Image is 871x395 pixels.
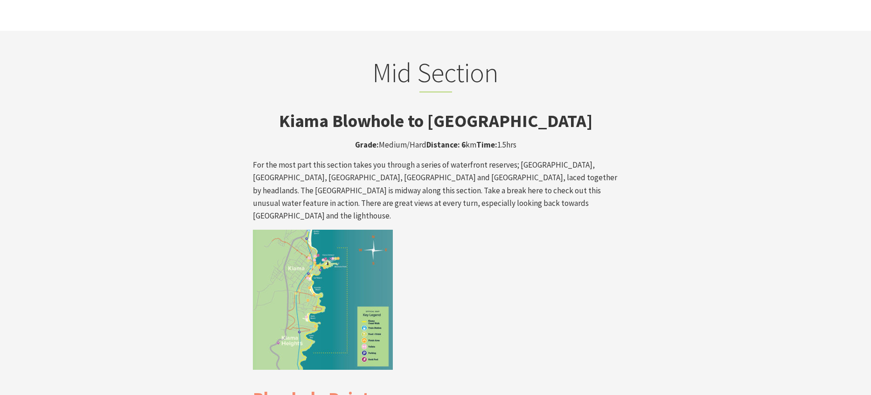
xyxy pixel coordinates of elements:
p: Medium/Hard km 1.5hrs [253,139,619,151]
img: Kiama Coast Walk Mid Section [253,230,393,370]
strong: Distance: 6 [426,140,466,150]
h2: Mid Section [253,56,619,93]
strong: Grade: [355,140,379,150]
strong: Time: [476,140,497,150]
p: For the most part this section takes you through a series of waterfront reserves; [GEOGRAPHIC_DAT... [253,159,619,222]
strong: Kiama Blowhole to [GEOGRAPHIC_DATA] [279,110,592,132]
